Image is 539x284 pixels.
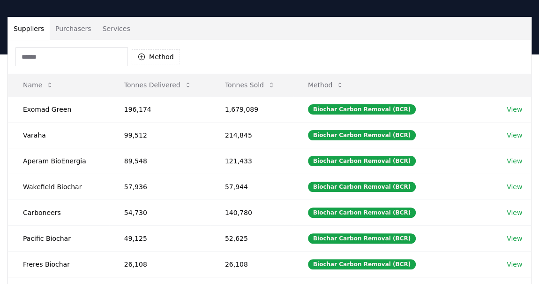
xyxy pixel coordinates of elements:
td: Wakefield Biochar [8,174,109,200]
td: 52,625 [210,225,293,251]
td: 26,108 [210,251,293,277]
button: Method [132,49,180,64]
td: 57,944 [210,174,293,200]
td: 140,780 [210,200,293,225]
td: Exomad Green [8,96,109,122]
a: View [507,105,522,114]
a: View [507,156,522,166]
td: 26,108 [109,251,210,277]
td: 54,730 [109,200,210,225]
button: Name [15,76,61,94]
td: Pacific Biochar [8,225,109,251]
td: 57,936 [109,174,210,200]
div: Biochar Carbon Removal (BCR) [308,104,416,115]
div: Biochar Carbon Removal (BCR) [308,182,416,192]
a: View [507,208,522,217]
td: 214,845 [210,122,293,148]
td: Carboneers [8,200,109,225]
button: Purchasers [50,17,97,40]
div: Biochar Carbon Removal (BCR) [308,156,416,166]
button: Tonnes Delivered [117,76,199,94]
button: Services [97,17,136,40]
td: 89,548 [109,148,210,174]
a: View [507,182,522,192]
td: 49,125 [109,225,210,251]
a: View [507,130,522,140]
td: 99,512 [109,122,210,148]
button: Method [300,76,352,94]
td: Freres Biochar [8,251,109,277]
td: Aperam BioEnergia [8,148,109,174]
td: 121,433 [210,148,293,174]
div: Biochar Carbon Removal (BCR) [308,233,416,244]
div: Biochar Carbon Removal (BCR) [308,259,416,269]
div: Biochar Carbon Removal (BCR) [308,207,416,218]
button: Tonnes Sold [217,76,283,94]
td: 1,679,089 [210,96,293,122]
div: Biochar Carbon Removal (BCR) [308,130,416,140]
td: 196,174 [109,96,210,122]
a: View [507,260,522,269]
a: View [507,234,522,243]
button: Suppliers [8,17,50,40]
td: Varaha [8,122,109,148]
